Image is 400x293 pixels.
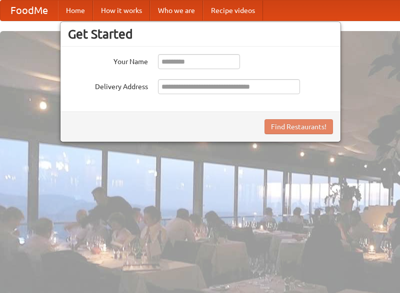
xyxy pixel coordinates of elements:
a: Who we are [150,1,203,21]
a: Recipe videos [203,1,263,21]
button: Find Restaurants! [264,119,333,134]
a: FoodMe [0,1,58,21]
a: How it works [93,1,150,21]
label: Your Name [68,54,148,67]
a: Home [58,1,93,21]
label: Delivery Address [68,79,148,92]
h3: Get Started [68,27,333,42]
